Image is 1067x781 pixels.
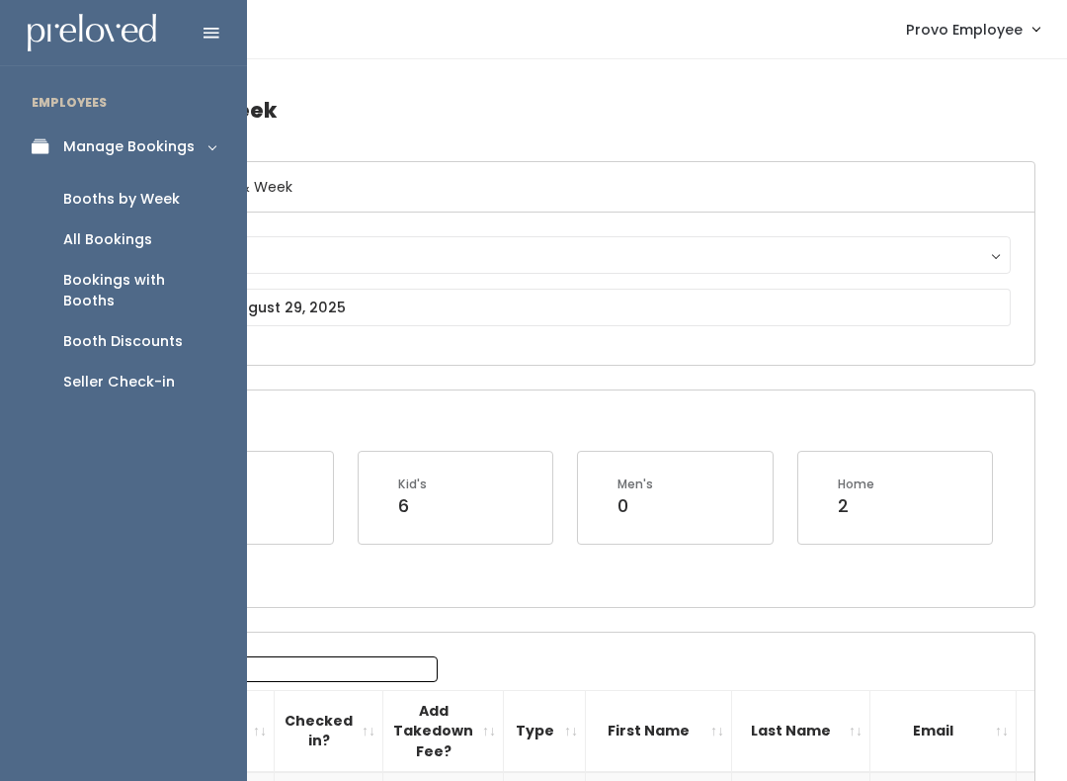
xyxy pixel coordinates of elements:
[63,229,152,250] div: All Bookings
[125,236,1011,274] button: Provo
[617,493,653,519] div: 0
[63,331,183,352] div: Booth Discounts
[186,656,438,682] input: Search:
[732,690,870,772] th: Last Name: activate to sort column ascending
[617,476,653,493] div: Men's
[504,690,586,772] th: Type: activate to sort column ascending
[275,690,383,772] th: Checked in?: activate to sort column ascending
[28,14,156,52] img: preloved logo
[870,690,1017,772] th: Email: activate to sort column ascending
[383,690,504,772] th: Add Takedown Fee?: activate to sort column ascending
[838,476,874,493] div: Home
[63,136,195,157] div: Manage Bookings
[63,189,180,210] div: Booths by Week
[906,19,1023,41] span: Provo Employee
[63,270,215,311] div: Bookings with Booths
[144,244,992,266] div: Provo
[125,289,1011,326] input: August 23 - August 29, 2025
[886,8,1059,50] a: Provo Employee
[114,656,438,682] label: Search:
[63,372,175,392] div: Seller Check-in
[586,690,732,772] th: First Name: activate to sort column ascending
[101,83,1035,137] h4: Booths by Week
[398,476,427,493] div: Kid's
[838,493,874,519] div: 2
[398,493,427,519] div: 6
[102,162,1034,213] h6: Select Location & Week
